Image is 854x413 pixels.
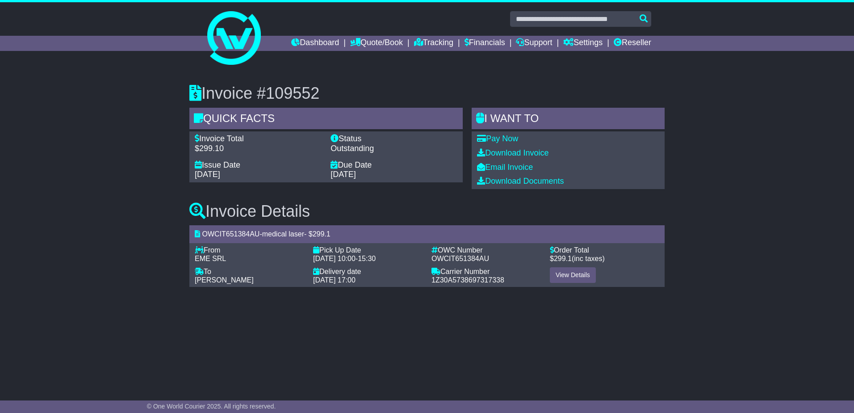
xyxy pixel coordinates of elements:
[431,246,541,254] div: OWC Number
[477,148,548,157] a: Download Invoice
[331,160,457,170] div: Due Date
[195,170,322,180] div: [DATE]
[189,108,463,132] div: Quick Facts
[313,255,356,262] span: [DATE] 10:00
[291,36,339,51] a: Dashboard
[431,276,504,284] span: 1Z30A5738697317338
[195,134,322,144] div: Invoice Total
[431,267,541,276] div: Carrier Number
[202,230,260,238] span: OWCIT651384AU
[563,36,603,51] a: Settings
[477,177,564,185] a: Download Documents
[331,134,457,144] div: Status
[313,254,423,263] div: -
[550,246,659,254] div: Order Total
[189,202,665,220] h3: Invoice Details
[262,230,304,238] span: medical laser
[331,170,457,180] div: [DATE]
[195,160,322,170] div: Issue Date
[350,36,403,51] a: Quote/Book
[358,255,376,262] span: 15:30
[195,267,304,276] div: To
[516,36,552,51] a: Support
[431,255,489,262] span: OWCIT651384AU
[550,254,659,263] div: $ (inc taxes)
[195,144,322,154] div: $299.10
[195,246,304,254] div: From
[189,84,665,102] h3: Invoice #109552
[195,255,226,262] span: EME SRL
[195,276,254,284] span: [PERSON_NAME]
[313,267,423,276] div: Delivery date
[331,144,457,154] div: Outstanding
[414,36,453,51] a: Tracking
[189,225,665,243] div: - - $
[554,255,572,262] span: 299.1
[472,108,665,132] div: I WANT to
[313,276,356,284] span: [DATE] 17:00
[477,163,533,172] a: Email Invoice
[313,230,331,238] span: 299.1
[614,36,651,51] a: Reseller
[313,246,423,254] div: Pick Up Date
[147,403,276,410] span: © One World Courier 2025. All rights reserved.
[477,134,518,143] a: Pay Now
[465,36,505,51] a: Financials
[550,267,596,283] a: View Details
